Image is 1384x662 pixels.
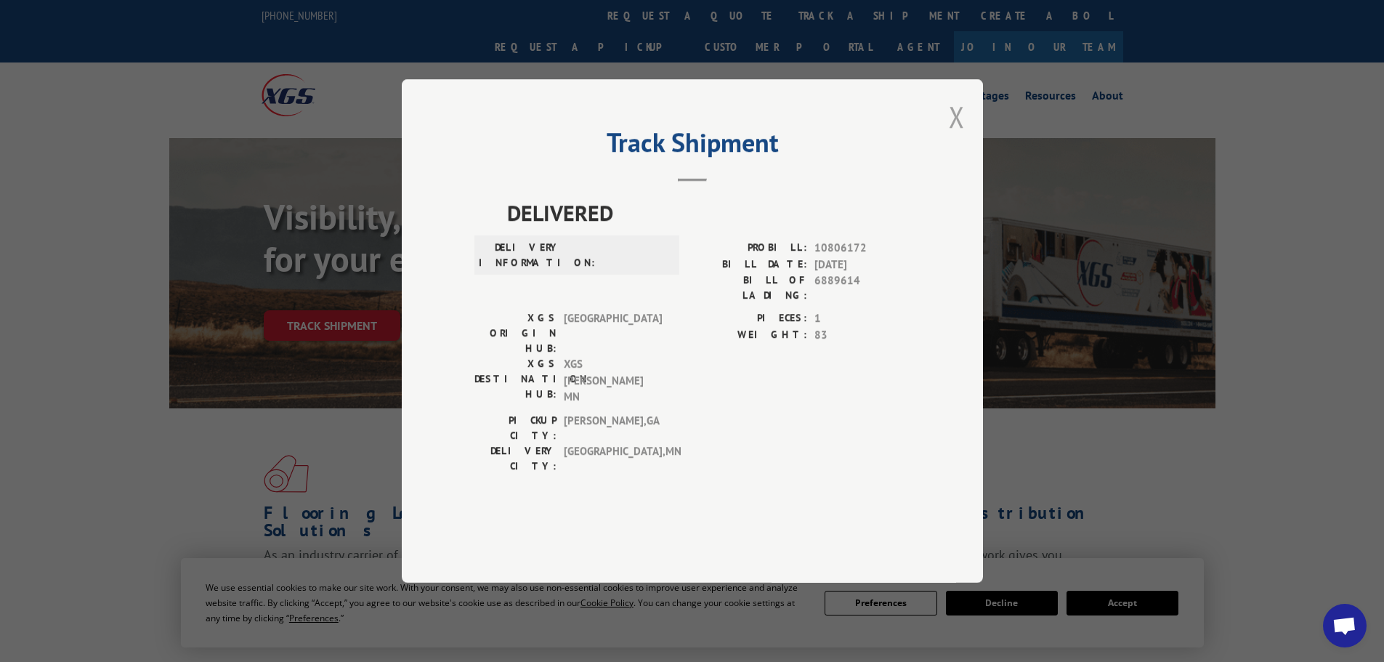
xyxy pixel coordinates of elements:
label: PICKUP CITY: [474,413,557,443]
span: 10806172 [814,240,910,257]
label: DELIVERY CITY: [474,443,557,474]
label: BILL OF LADING: [692,273,807,303]
h2: Track Shipment [474,132,910,160]
div: Open chat [1323,604,1367,647]
span: XGS [PERSON_NAME] MN [564,356,662,405]
label: XGS ORIGIN HUB: [474,310,557,356]
span: DELIVERED [507,196,910,229]
span: [DATE] [814,257,910,273]
label: PROBILL: [692,240,807,257]
label: DELIVERY INFORMATION: [479,240,561,270]
span: 6889614 [814,273,910,303]
span: [PERSON_NAME] , GA [564,413,662,443]
button: Close modal [949,97,965,136]
span: [GEOGRAPHIC_DATA] [564,310,662,356]
span: 83 [814,327,910,344]
label: WEIGHT: [692,327,807,344]
label: PIECES: [692,310,807,327]
span: 1 [814,310,910,327]
span: [GEOGRAPHIC_DATA] , MN [564,443,662,474]
label: XGS DESTINATION HUB: [474,356,557,405]
label: BILL DATE: [692,257,807,273]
